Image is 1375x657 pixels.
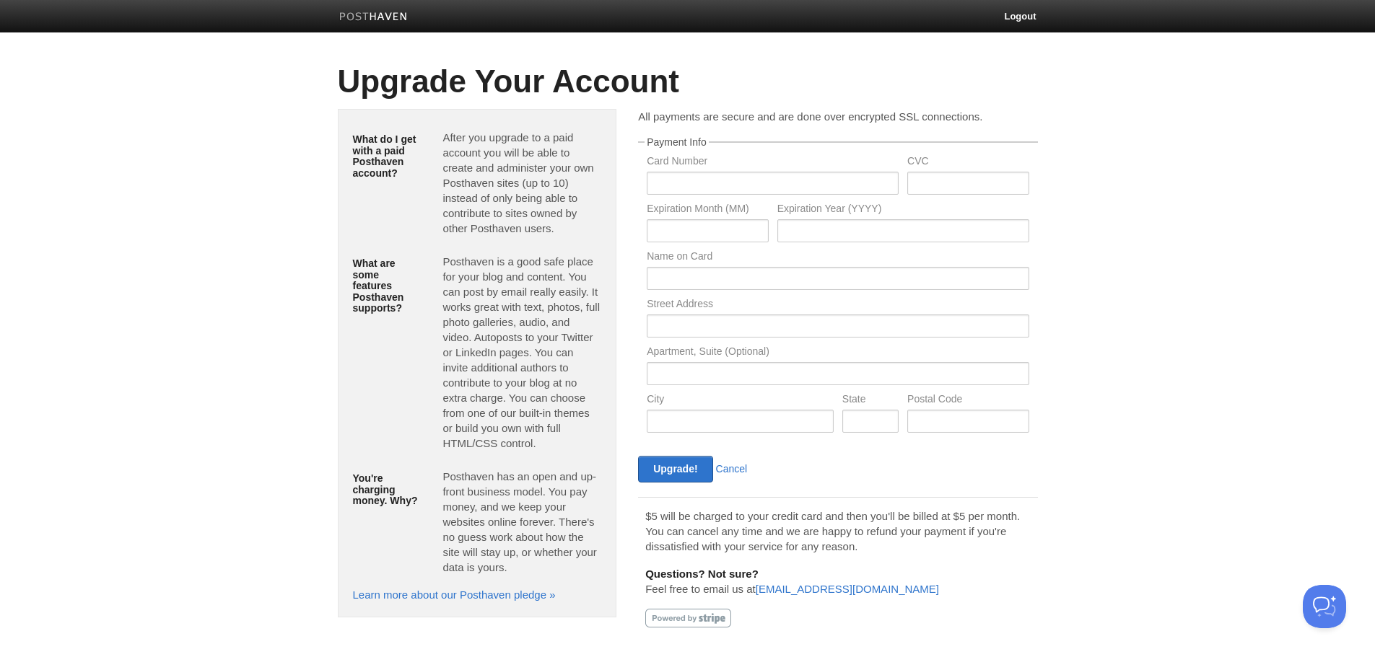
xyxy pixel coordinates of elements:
[638,109,1037,124] p: All payments are secure and are done over encrypted SSL connections.
[647,299,1029,312] label: Street Address
[338,64,1038,99] h1: Upgrade Your Account
[1303,585,1346,628] iframe: Help Scout Beacon - Open
[638,456,712,482] input: Upgrade!
[647,203,768,217] label: Expiration Month (MM)
[353,588,556,601] a: Learn more about our Posthaven pledge »
[907,394,1029,407] label: Postal Code
[647,394,834,407] label: City
[645,137,709,147] legend: Payment Info
[842,394,899,407] label: State
[353,134,422,179] h5: What do I get with a paid Posthaven account?
[756,583,939,595] a: [EMAIL_ADDRESS][DOMAIN_NAME]
[907,156,1029,169] label: CVC
[442,130,601,236] p: After you upgrade to a paid account you will be able to create and administer your own Posthaven ...
[339,12,408,23] img: Posthaven-bar
[645,508,1030,554] p: $5 will be charged to your credit card and then you'll be billed at $5 per month. You can cancel ...
[645,566,1030,596] p: Feel free to email us at
[647,251,1029,265] label: Name on Card
[777,203,1029,217] label: Expiration Year (YYYY)
[647,346,1029,360] label: Apartment, Suite (Optional)
[645,568,759,580] b: Questions? Not sure?
[353,258,422,314] h5: What are some features Posthaven supports?
[353,473,422,506] h5: You're charging money. Why?
[647,156,899,169] label: Card Number
[716,463,748,475] a: Cancel
[442,254,601,451] p: Posthaven is a good safe place for your blog and content. You can post by email really easily. It...
[442,469,601,575] p: Posthaven has an open and up-front business model. You pay money, and we keep your websites onlin...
